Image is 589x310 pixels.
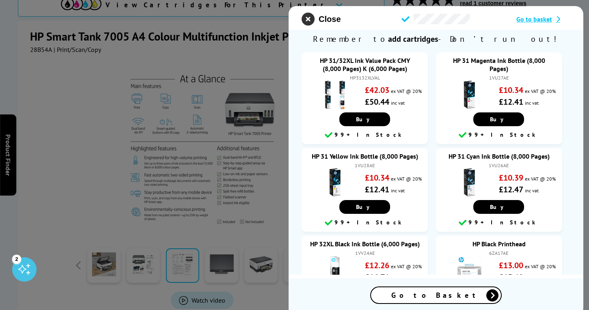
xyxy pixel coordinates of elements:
div: 99+ In Stock [306,218,424,228]
img: HP Black Printhead [455,256,483,284]
span: inc vat [391,187,404,194]
a: HP 31 Magenta Ink Bottle (8,000 Pages) [453,56,545,73]
strong: £10.34 [499,85,523,95]
a: Go to basket [516,15,570,23]
span: Go to basket [516,15,552,23]
span: Buy [490,203,507,211]
span: Go to Basket [391,291,480,300]
strong: £12.41 [499,97,523,107]
span: ex VAT @ 20% [525,176,556,182]
strong: £12.26 [365,260,389,271]
span: Remember to - Don’t run out! [289,30,583,48]
span: Buy [490,116,507,123]
a: HP Black Printhead [472,240,525,248]
strong: £14.71 [365,272,389,282]
a: HP 31 Cyan Ink Bottle (8,000 Pages) [448,152,549,160]
img: HP 31 Cyan Ink Bottle (8,000 Pages) [455,168,483,197]
img: HP 31/32XL Ink Value Pack CMY (8,000 Pages) K (6,000 Pages) [321,81,349,109]
b: add cartridges [388,34,438,44]
strong: £10.34 [365,172,389,183]
span: ex VAT @ 20% [391,88,421,94]
strong: £10.39 [499,172,523,183]
strong: £50.44 [365,97,389,107]
img: HP 31 Yellow Ink Bottle (8,000 Pages) [321,168,349,197]
div: HP3132XLVAL [310,75,420,81]
div: 99+ In Stock [306,130,424,140]
span: ex VAT @ 20% [525,88,556,94]
a: HP 31 Yellow Ink Bottle (8,000 Pages) [311,152,418,160]
span: Buy [356,116,373,123]
div: 1VU26AE [444,162,554,168]
strong: £12.47 [499,184,523,195]
strong: £42.03 [365,85,389,95]
strong: £15.60 [499,272,523,282]
div: 99+ In Stock [440,218,558,228]
img: HP 31 Magenta Ink Bottle (8,000 Pages) [455,81,483,109]
span: Close [319,15,341,24]
a: Go to Basket [370,286,501,304]
div: 2 [12,254,21,263]
div: 6ZA17AE [444,250,554,256]
div: 99+ In Stock [440,130,558,140]
div: 1VU27AE [444,75,554,81]
span: inc vat [525,187,539,194]
strong: £13.00 [499,260,523,271]
img: HP 32XL Black Ink Bottle (6,000 Pages) [321,256,349,284]
a: HP 32XL Black Ink Bottle (6,000 Pages) [310,240,419,248]
a: HP 31/32XL Ink Value Pack CMY (8,000 Pages) K (6,000 Pages) [319,56,410,73]
div: 1VU28AE [310,162,420,168]
div: 1VV24AE [310,250,420,256]
span: ex VAT @ 20% [391,263,421,269]
button: close modal [302,13,341,26]
span: ex VAT @ 20% [391,176,421,182]
strong: £12.41 [365,184,389,195]
span: inc vat [525,100,539,106]
span: ex VAT @ 20% [525,263,556,269]
span: inc vat [391,100,404,106]
span: Buy [356,203,373,211]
